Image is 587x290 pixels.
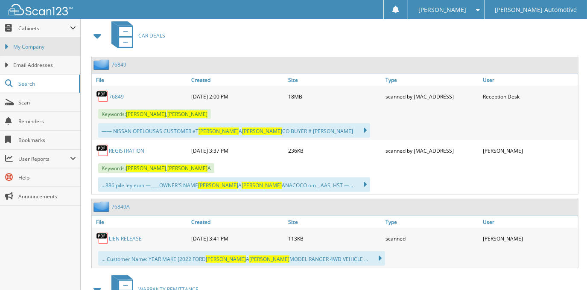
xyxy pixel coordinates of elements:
[167,165,207,172] span: [PERSON_NAME]
[18,99,76,106] span: Scan
[98,163,214,173] span: Keywords: , A
[18,80,75,87] span: Search
[481,230,578,247] div: [PERSON_NAME]
[242,128,282,135] span: [PERSON_NAME]
[189,216,286,228] a: Created
[93,59,111,70] img: folder2.png
[109,93,124,100] a: 76849
[481,216,578,228] a: User
[18,25,70,32] span: Cabinets
[167,110,207,118] span: [PERSON_NAME]
[98,123,370,138] div: —— NISSAN OPELOUSAS CUSTOMER eT A CO BUYER # [PERSON_NAME]
[18,174,76,181] span: Help
[189,88,286,105] div: [DATE] 2:00 PM
[18,155,70,162] span: User Reports
[383,88,481,105] div: scanned by [MAC_ADDRESS]
[286,230,384,247] div: 113KB
[481,74,578,86] a: User
[418,7,466,12] span: [PERSON_NAME]
[18,193,76,200] span: Announcements
[249,255,289,263] span: [PERSON_NAME]
[126,110,166,118] span: [PERSON_NAME]
[106,19,165,52] a: CAR DEALS
[206,255,246,263] span: [PERSON_NAME]
[189,142,286,159] div: [DATE] 3:37 PM
[286,216,384,228] a: Size
[383,230,481,247] div: scanned
[481,88,578,105] div: Reception Desk
[242,182,282,189] span: [PERSON_NAME]
[481,142,578,159] div: [PERSON_NAME]
[198,182,238,189] span: [PERSON_NAME]
[109,147,144,154] a: REGISTRATION
[111,61,126,68] a: 76849
[98,109,211,119] span: Keywords: ,
[93,201,111,212] img: folder2.png
[92,216,189,228] a: File
[18,136,76,144] span: Bookmarks
[96,90,109,103] img: PDF.png
[109,235,142,242] a: LIEN RELEASE
[286,142,384,159] div: 236KB
[286,74,384,86] a: Size
[189,74,286,86] a: Created
[286,88,384,105] div: 18MB
[126,165,166,172] span: [PERSON_NAME]
[383,74,481,86] a: Type
[13,43,76,51] span: My Company
[92,74,189,86] a: File
[98,177,370,192] div: ...886 pile ley eum —____OWNER'S NAME A ANACOCO om _ AAS, HST —...
[96,144,109,157] img: PDF.png
[13,61,76,69] span: Email Addresses
[495,7,577,12] span: [PERSON_NAME] Automotive
[383,142,481,159] div: scanned by [MAC_ADDRESS]
[138,32,165,39] span: CAR DEALS
[18,118,76,125] span: Reminders
[9,4,73,15] img: scan123-logo-white.svg
[189,230,286,247] div: [DATE] 3:41 PM
[98,251,385,266] div: ... Customer Name: YEAR MAKE [2022 FORD A MODEL RANGER 4WD VEHICLE ...
[199,128,239,135] span: [PERSON_NAME]
[111,203,130,210] a: 76849A
[96,232,109,245] img: PDF.png
[383,216,481,228] a: Type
